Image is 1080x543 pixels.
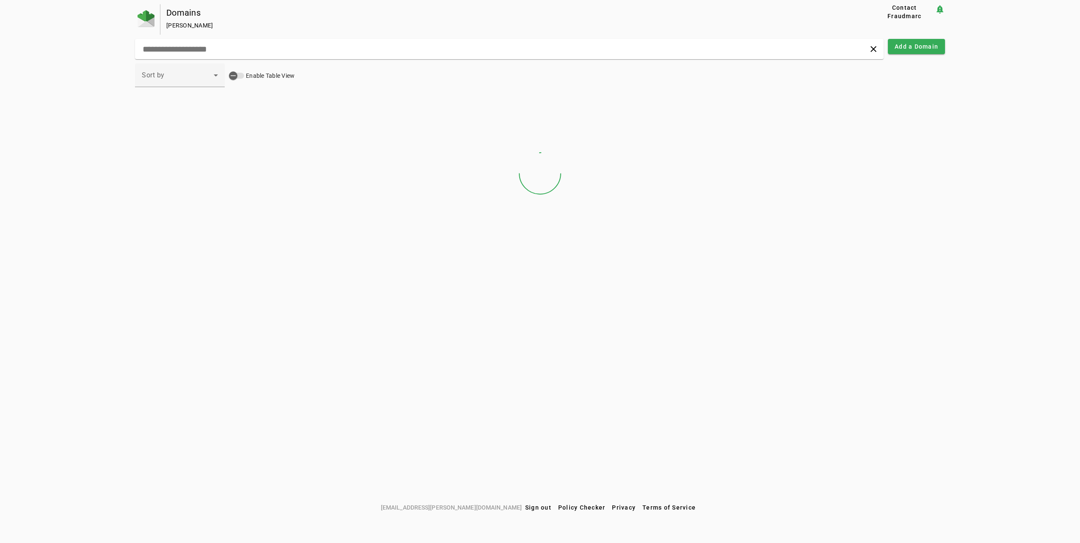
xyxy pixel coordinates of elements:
img: Fraudmarc Logo [138,10,154,27]
span: Sign out [525,504,551,511]
div: Domains [166,8,847,17]
span: Sort by [142,71,165,79]
button: Sign out [522,500,555,515]
button: Policy Checker [555,500,609,515]
button: Privacy [609,500,639,515]
button: Add a Domain [888,39,945,54]
span: Add a Domain [895,42,938,51]
span: Contact Fraudmarc [878,3,931,20]
app-page-header: Domains [135,4,945,35]
button: Terms of Service [639,500,699,515]
span: Privacy [612,504,636,511]
span: Policy Checker [558,504,606,511]
span: Terms of Service [642,504,696,511]
label: Enable Table View [244,71,295,80]
span: [EMAIL_ADDRESS][PERSON_NAME][DOMAIN_NAME] [381,503,522,512]
div: [PERSON_NAME] [166,21,847,30]
button: Contact Fraudmarc [874,4,935,19]
mat-icon: notification_important [935,4,945,14]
